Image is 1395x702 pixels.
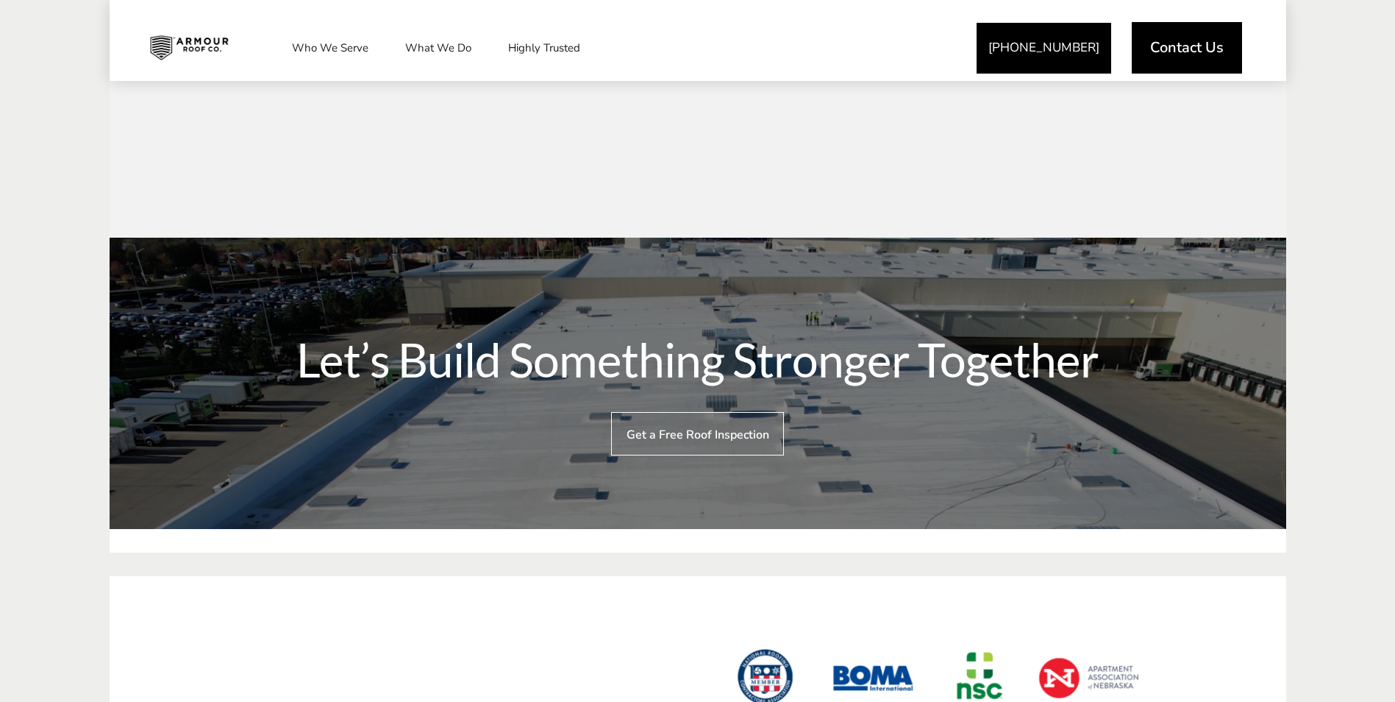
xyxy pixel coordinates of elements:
span: Let’s Build Something Stronger Together [257,332,1139,389]
span: Get a Free Roof Inspection [627,427,769,441]
a: What We Do [390,29,486,66]
a: Get a Free Roof Inspection [611,412,783,455]
img: Industrial and Commercial Roofing Company | Armour Roof Co. [138,29,240,66]
a: Highly Trusted [493,29,595,66]
span: Contact Us [1150,40,1224,55]
a: [PHONE_NUMBER] [977,23,1111,74]
a: Contact Us [1132,22,1242,74]
a: Who We Serve [277,29,383,66]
